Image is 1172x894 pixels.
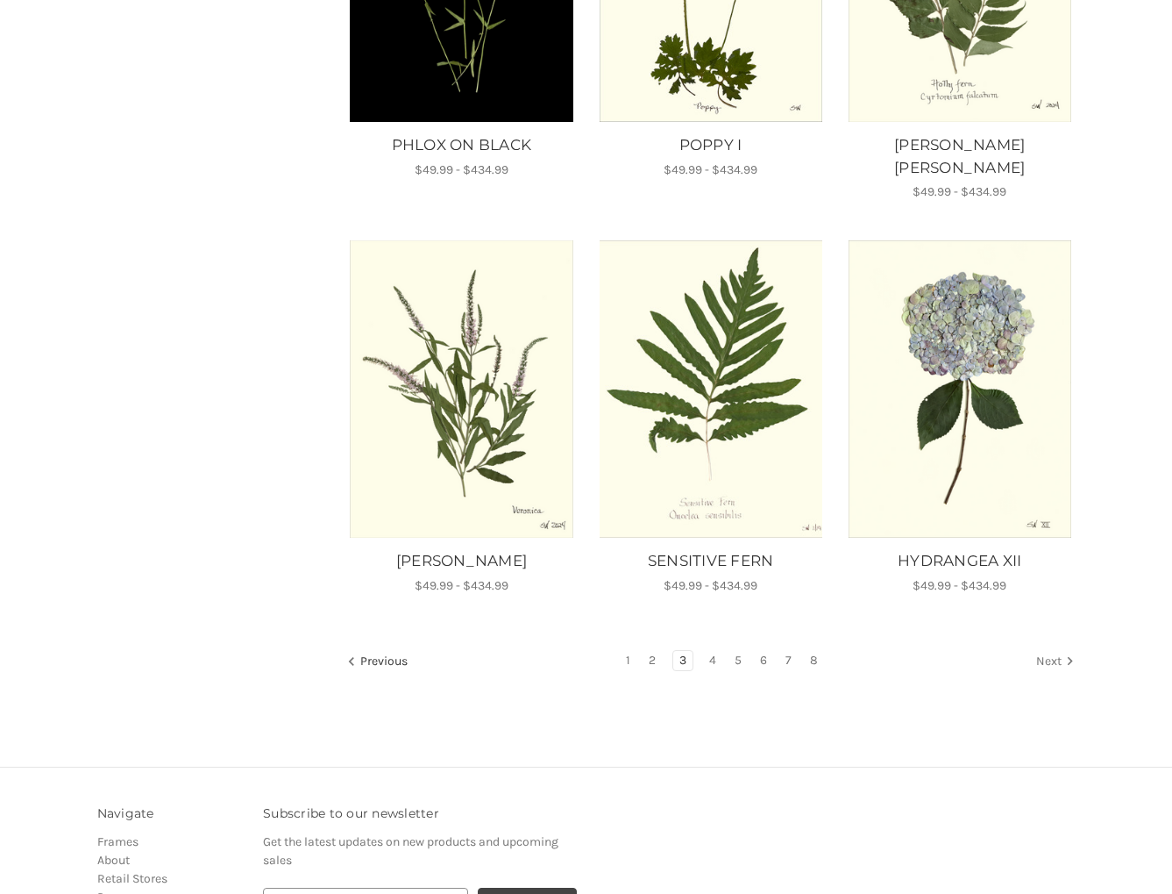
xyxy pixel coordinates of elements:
[263,805,577,823] h3: Subscribe to our newsletter
[664,162,757,177] span: $49.99 - $434.99
[97,853,130,868] a: About
[913,578,1006,593] span: $49.99 - $434.99
[346,134,577,157] a: PHLOX ON BLACK, Price range from $49.99 to $434.99
[346,650,1076,675] nav: pagination
[844,550,1075,573] a: HYDRANGEA XII, Price range from $49.99 to $434.99
[595,550,826,573] a: SENSITIVE FERN, Price range from $49.99 to $434.99
[844,134,1075,179] a: HOLLY FERN, Price range from $49.99 to $434.99
[1030,651,1075,674] a: Next
[847,240,1072,538] img: Unframed
[595,134,826,157] a: POPPY I, Price range from $49.99 to $434.99
[643,651,662,670] a: Page 2 of 8
[664,578,757,593] span: $49.99 - $434.99
[804,651,824,670] a: Page 8 of 8
[346,550,577,573] a: VERONICA, Price range from $49.99 to $434.99
[347,651,414,674] a: Previous
[415,578,508,593] span: $49.99 - $434.99
[349,240,574,538] img: Unframed
[728,651,748,670] a: Page 5 of 8
[349,240,574,538] a: VERONICA, Price range from $49.99 to $434.99
[598,240,823,538] a: SENSITIVE FERN, Price range from $49.99 to $434.99
[97,834,139,849] a: Frames
[847,240,1072,538] a: HYDRANGEA XII, Price range from $49.99 to $434.99
[779,651,798,670] a: Page 7 of 8
[703,651,722,670] a: Page 4 of 8
[754,651,773,670] a: Page 6 of 8
[415,162,508,177] span: $49.99 - $434.99
[97,805,245,823] h3: Navigate
[598,240,823,538] img: Unframed
[97,871,167,886] a: Retail Stores
[673,651,693,670] a: Page 3 of 8
[620,651,636,670] a: Page 1 of 8
[263,833,577,869] p: Get the latest updates on new products and upcoming sales
[913,184,1006,199] span: $49.99 - $434.99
